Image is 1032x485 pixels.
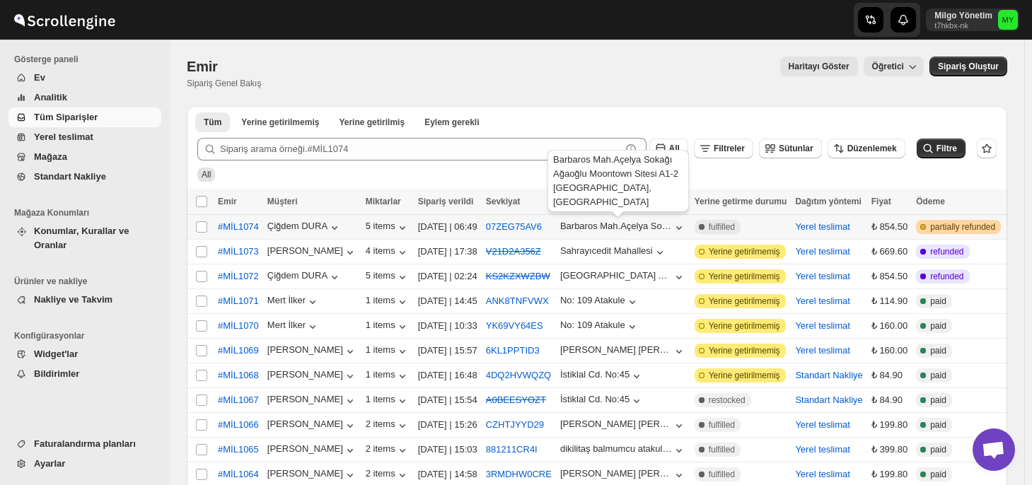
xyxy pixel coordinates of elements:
[871,467,908,481] div: ₺ 199.80
[218,245,259,259] span: #MİL1073
[709,469,735,480] span: fulfilled
[930,296,946,307] span: paid
[486,444,538,455] button: 881211CR4I
[709,320,780,332] span: Yerine getirilmemiş
[418,344,477,358] div: [DATE] | 15:57
[930,221,995,233] span: partially refunded
[929,57,1007,76] button: Create custom order
[34,72,45,83] span: Ev
[560,221,686,235] button: Barbaros Mah.Açelya Sokağı Ağaoğlu Moontown Sitesi A1-2 Blok D:8
[795,370,862,380] button: Standart Nakliye
[486,246,541,257] button: V21D2A356Z
[366,394,410,408] div: 1 items
[560,419,672,429] div: [PERSON_NAME] [PERSON_NAME] saygun caddesi no 79 ulus
[560,245,667,259] button: Sahrayıcedit Mahallesi
[34,226,129,250] span: Konumlar, Kurallar ve Oranlar
[218,197,237,206] span: Emir
[34,92,67,103] span: Analitik
[267,468,357,482] button: [PERSON_NAME]
[233,112,327,132] button: Unfulfilled
[209,339,267,362] button: #MİL1069
[709,395,746,406] span: restocked
[795,296,850,306] button: Yerel teslimat
[486,221,542,232] button: 07ZEG75AV6
[267,270,342,284] div: Çiğdem DURA
[709,444,735,455] span: fulfilled
[267,369,357,383] div: [PERSON_NAME]
[560,270,672,281] div: [GEOGRAPHIC_DATA] Açelya Sokak Ağaoğlu Moontown Sitesi A1-2 Blok D:8
[486,345,540,356] button: 6KL1PPTID3
[366,197,401,206] span: Miktarlar
[267,443,357,457] button: [PERSON_NAME]
[930,271,963,282] span: refunded
[709,246,780,257] span: Yerine getirilmemiş
[795,221,850,232] button: Yerel teslimat
[14,330,163,341] span: Konfigürasyonlar
[204,117,221,128] span: Tüm
[714,144,745,153] span: Filtreler
[209,265,267,288] button: #MİL1072
[998,10,1018,30] span: Milgo Yönetim
[934,21,992,30] p: t7hkbx-nk
[560,468,672,479] div: [PERSON_NAME] [PERSON_NAME] saygun caddesi no 79 ulus
[560,443,686,457] button: dikilitaş balmumcu atakule kat 10
[695,197,787,206] span: Yerine getirme durumu
[218,443,259,457] span: #MİL1065
[218,368,259,382] span: #MİL1068
[1002,16,1014,24] text: MY
[366,344,410,358] button: 1 items
[366,221,410,235] div: 5 items
[560,369,644,383] button: İstiklal Cd. No:45
[560,245,653,256] div: Sahrayıcedit Mahallesi
[34,458,65,469] span: Ayarlar
[560,394,644,408] button: İstiklal Cd. No:45
[267,295,320,309] div: Mert İlker
[871,443,908,457] div: ₺ 399.80
[366,443,410,457] button: 2 items
[418,319,477,333] div: [DATE] | 10:33
[871,220,908,234] div: ₺ 854.50
[649,139,688,158] button: All
[486,419,544,430] button: CZHTJYYD29
[14,207,163,218] span: Mağaza Konumları
[930,444,946,455] span: paid
[709,271,780,282] span: Yerine getirilmemiş
[917,139,966,158] button: Filtre
[486,197,521,206] span: Sevkiyat
[8,221,161,255] button: Konumlar, Kurallar ve Oranlar
[209,389,267,411] button: #MİL1067
[560,270,686,284] button: [GEOGRAPHIC_DATA] Açelya Sokak Ağaoğlu Moontown Sitesi A1-2 Blok D:8
[486,469,552,479] button: 3RMDHW0CRE
[366,320,410,334] button: 1 items
[366,295,410,309] button: 1 items
[366,419,410,433] button: 2 items
[366,270,410,284] button: 5 items
[14,276,163,287] span: Ürünler ve nakliye
[560,394,630,404] div: İstiklal Cd. No:45
[938,61,999,72] span: Sipariş Oluştur
[34,171,106,182] span: Standart Nakliye
[560,419,686,433] button: [PERSON_NAME] [PERSON_NAME] saygun caddesi no 79 ulus
[871,319,908,333] div: ₺ 160.00
[560,443,672,454] div: dikilitaş balmumcu atakule kat 10
[930,320,946,332] span: paid
[669,144,680,153] span: All
[973,428,1015,471] div: Açık sohbet
[424,117,479,128] span: Eylem gerekli
[795,246,850,257] button: Yerel teslimat
[218,319,259,333] span: #MİL1070
[871,418,908,432] div: ₺ 199.80
[267,197,298,206] span: Müşteri
[418,443,477,457] div: [DATE] | 15:03
[209,364,267,387] button: #MİL1068
[366,468,410,482] div: 2 items
[795,469,850,479] button: Yerel teslimat
[267,245,357,259] button: [PERSON_NAME]
[486,296,549,306] button: ANK8TNFVWX
[930,345,946,356] span: paid
[209,290,267,312] button: #MİL1071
